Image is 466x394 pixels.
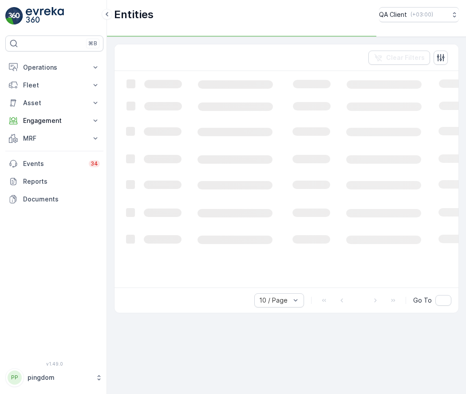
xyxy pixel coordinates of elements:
[23,195,100,204] p: Documents
[5,112,103,130] button: Engagement
[5,368,103,387] button: PPpingdom
[5,155,103,173] a: Events34
[23,81,86,90] p: Fleet
[5,59,103,76] button: Operations
[23,134,86,143] p: MRF
[413,296,432,305] span: Go To
[5,7,23,25] img: logo
[411,11,433,18] p: ( +03:00 )
[114,8,154,22] p: Entities
[5,76,103,94] button: Fleet
[5,173,103,190] a: Reports
[5,361,103,366] span: v 1.49.0
[5,130,103,147] button: MRF
[5,190,103,208] a: Documents
[379,7,459,22] button: QA Client(+03:00)
[88,40,97,47] p: ⌘B
[26,7,64,25] img: logo_light-DOdMpM7g.png
[23,116,86,125] p: Engagement
[379,10,407,19] p: QA Client
[8,370,22,385] div: PP
[23,159,83,168] p: Events
[23,177,100,186] p: Reports
[23,63,86,72] p: Operations
[28,373,91,382] p: pingdom
[23,98,86,107] p: Asset
[386,53,425,62] p: Clear Filters
[5,94,103,112] button: Asset
[91,160,98,167] p: 34
[368,51,430,65] button: Clear Filters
